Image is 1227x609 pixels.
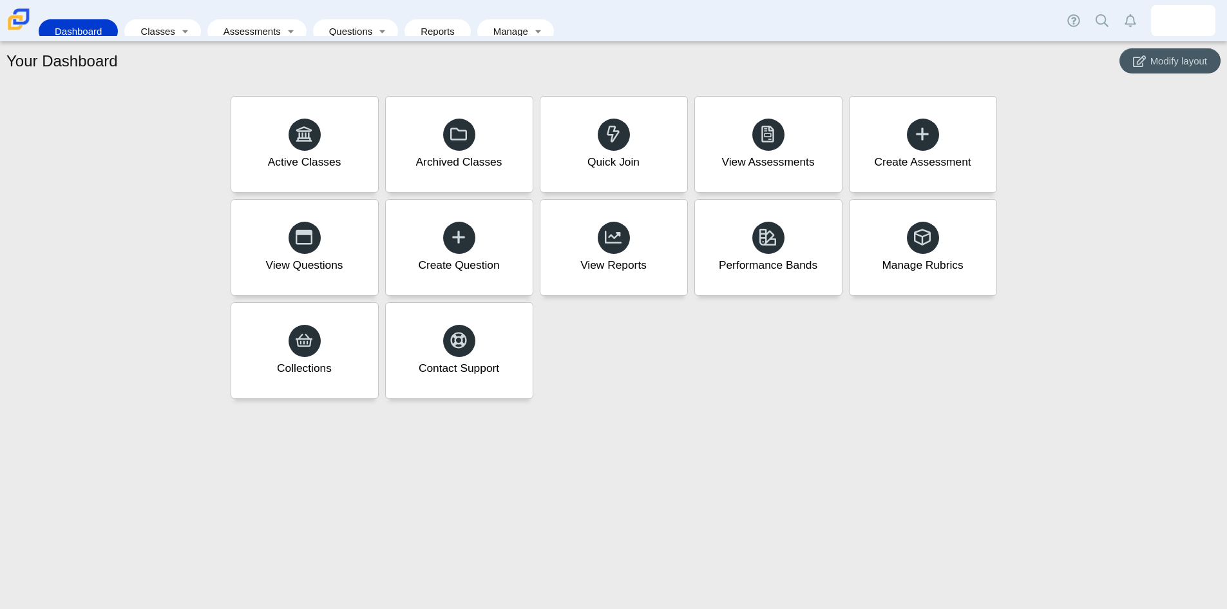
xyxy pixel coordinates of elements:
[580,257,647,273] div: View Reports
[1116,6,1145,35] a: Alerts
[5,24,32,35] a: Carmen School of Science & Technology
[385,199,533,296] a: Create Question
[540,96,688,193] a: Quick Join
[385,302,533,399] a: Contact Support
[694,96,842,193] a: View Assessments
[587,154,640,170] div: Quick Join
[540,199,688,296] a: View Reports
[694,199,842,296] a: Performance Bands
[6,50,118,72] h1: Your Dashboard
[419,360,499,376] div: Contact Support
[231,302,379,399] a: Collections
[882,257,963,273] div: Manage Rubrics
[1151,5,1215,36] a: julie.guenther.0zAwHu
[231,96,379,193] a: Active Classes
[319,19,374,43] a: Questions
[416,154,502,170] div: Archived Classes
[265,257,343,273] div: View Questions
[45,19,111,43] a: Dashboard
[268,154,341,170] div: Active Classes
[214,19,282,43] a: Assessments
[5,6,32,33] img: Carmen School of Science & Technology
[176,19,195,43] a: Toggle expanded
[231,199,379,296] a: View Questions
[1150,55,1207,66] span: Modify layout
[131,19,176,43] a: Classes
[719,257,817,273] div: Performance Bands
[277,360,332,376] div: Collections
[282,19,300,43] a: Toggle expanded
[411,19,464,43] a: Reports
[484,19,529,43] a: Manage
[849,199,997,296] a: Manage Rubrics
[721,154,814,170] div: View Assessments
[874,154,971,170] div: Create Assessment
[385,96,533,193] a: Archived Classes
[374,19,392,43] a: Toggle expanded
[1173,10,1194,31] img: julie.guenther.0zAwHu
[529,19,547,43] a: Toggle expanded
[849,96,997,193] a: Create Assessment
[418,257,499,273] div: Create Question
[1119,48,1221,73] button: Modify layout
